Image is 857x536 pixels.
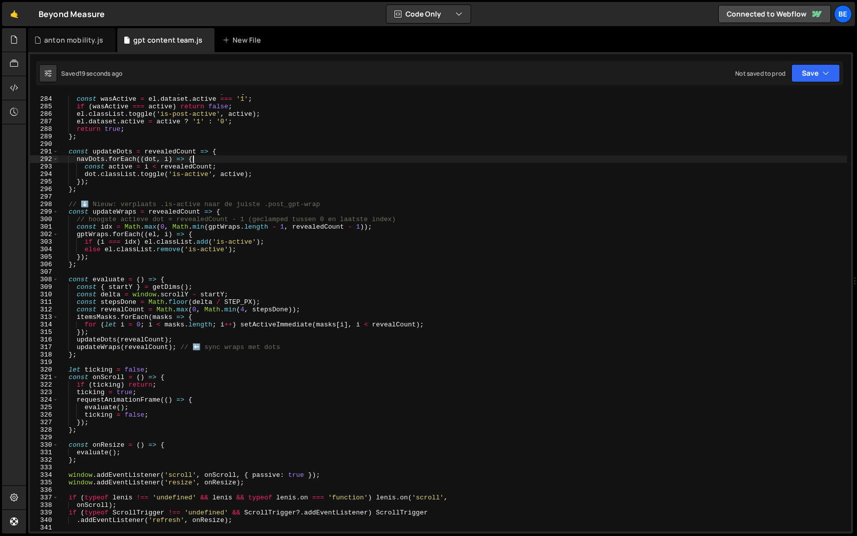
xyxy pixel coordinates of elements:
[30,374,59,381] div: 321
[39,8,105,20] div: Beyond Measure
[30,118,59,125] div: 287
[791,64,840,82] button: Save
[30,449,59,456] div: 331
[30,389,59,396] div: 323
[30,186,59,193] div: 296
[834,5,852,23] a: Be
[30,238,59,246] div: 303
[30,291,59,298] div: 310
[30,125,59,133] div: 288
[30,516,59,524] div: 340
[30,313,59,321] div: 313
[30,381,59,389] div: 322
[30,426,59,434] div: 328
[30,193,59,201] div: 297
[30,404,59,411] div: 325
[30,411,59,419] div: 326
[30,283,59,291] div: 309
[386,5,471,23] button: Code Only
[30,441,59,449] div: 330
[30,216,59,223] div: 300
[133,35,202,45] div: gpt content team.js
[2,2,27,26] a: 🤙
[223,35,265,45] div: New File
[30,419,59,426] div: 327
[30,306,59,313] div: 312
[30,276,59,283] div: 308
[30,486,59,494] div: 336
[735,69,785,78] div: Not saved to prod
[30,140,59,148] div: 290
[30,103,59,110] div: 285
[30,336,59,343] div: 316
[30,464,59,471] div: 333
[30,434,59,441] div: 329
[30,471,59,479] div: 334
[30,95,59,103] div: 284
[30,321,59,328] div: 314
[30,170,59,178] div: 294
[30,501,59,509] div: 338
[30,201,59,208] div: 298
[30,366,59,374] div: 320
[79,69,122,78] div: 19 seconds ago
[30,110,59,118] div: 286
[30,133,59,140] div: 289
[30,343,59,351] div: 317
[30,261,59,268] div: 306
[30,479,59,486] div: 335
[30,328,59,336] div: 315
[30,524,59,531] div: 341
[61,69,122,78] div: Saved
[30,163,59,170] div: 293
[30,456,59,464] div: 332
[30,231,59,238] div: 302
[30,246,59,253] div: 304
[30,298,59,306] div: 311
[30,223,59,231] div: 301
[30,509,59,516] div: 339
[30,351,59,359] div: 318
[30,268,59,276] div: 307
[44,35,103,45] div: anton mobility.js
[30,396,59,404] div: 324
[30,155,59,163] div: 292
[30,178,59,186] div: 295
[30,208,59,216] div: 299
[718,5,831,23] a: Connected to Webflow
[30,253,59,261] div: 305
[30,494,59,501] div: 337
[30,359,59,366] div: 319
[30,148,59,155] div: 291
